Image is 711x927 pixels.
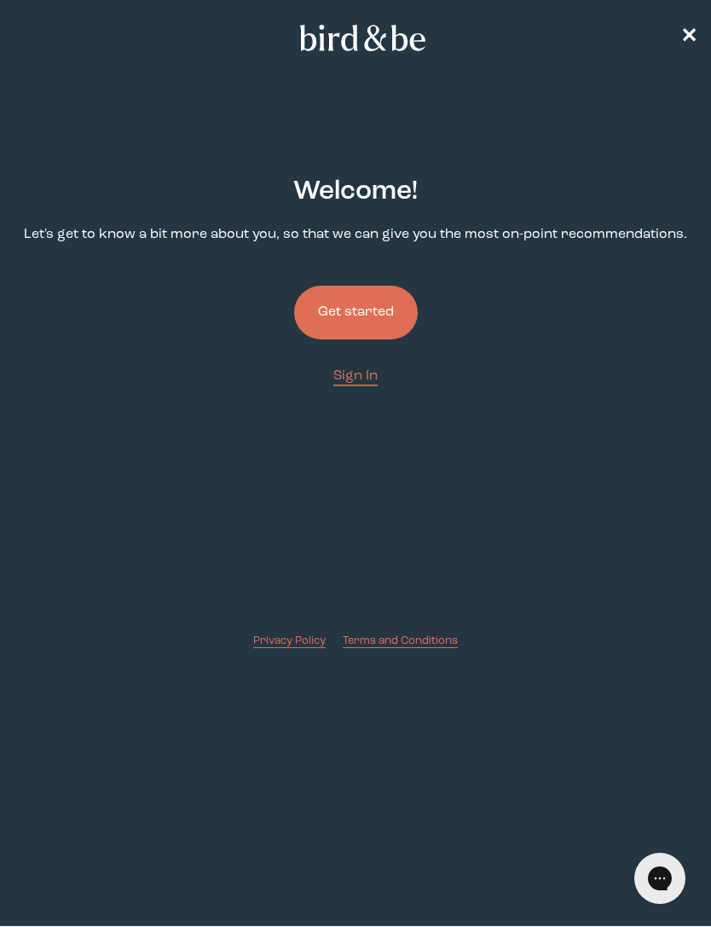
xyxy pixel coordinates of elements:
[24,225,687,245] p: Let's get to know a bit more about you, so that we can give you the most on-point recommendations.
[253,635,326,646] span: Privacy Policy
[293,172,418,211] h2: Welcome !
[333,367,378,386] a: Sign In
[343,633,458,649] a: Terms and Conditions
[294,258,418,367] a: Get started
[680,23,697,53] a: ✕
[253,633,326,649] a: Privacy Policy
[680,27,697,48] span: ✕
[626,847,694,910] iframe: Gorgias live chat messenger
[343,635,458,646] span: Terms and Conditions
[333,369,378,383] span: Sign In
[294,286,418,339] button: Get started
